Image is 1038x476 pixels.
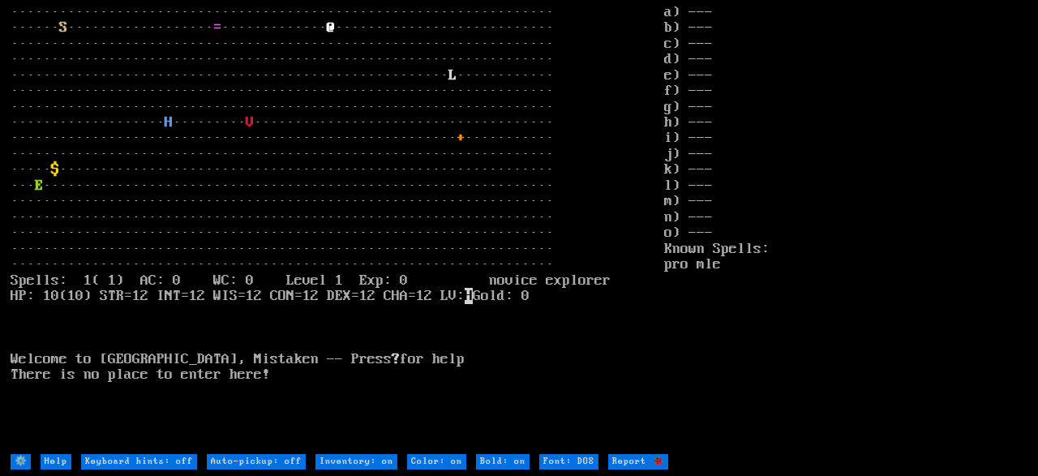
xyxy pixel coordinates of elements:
font: S [59,19,67,36]
font: V [246,114,254,131]
font: @ [327,19,335,36]
input: Color: on [407,454,466,470]
input: Inventory: on [315,454,397,470]
input: Help [41,454,71,470]
font: L [448,67,457,84]
input: Font: DOS [539,454,598,470]
font: + [457,130,465,146]
input: Keyboard hints: off [81,454,197,470]
font: = [213,19,221,36]
font: E [35,178,43,194]
larn: ··································································· ······ ·················· ···... [11,5,664,452]
mark: H [465,288,473,304]
stats: a) --- b) --- c) --- d) --- e) --- f) --- g) --- h) --- i) --- j) --- k) --- l) --- m) --- n) ---... [664,5,1027,452]
b: ? [392,351,400,367]
input: Auto-pickup: off [207,454,306,470]
font: H [165,114,173,131]
input: ⚙️ [11,454,31,470]
font: $ [51,161,59,178]
input: Bold: on [476,454,530,470]
input: Report 🐞 [608,454,668,470]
